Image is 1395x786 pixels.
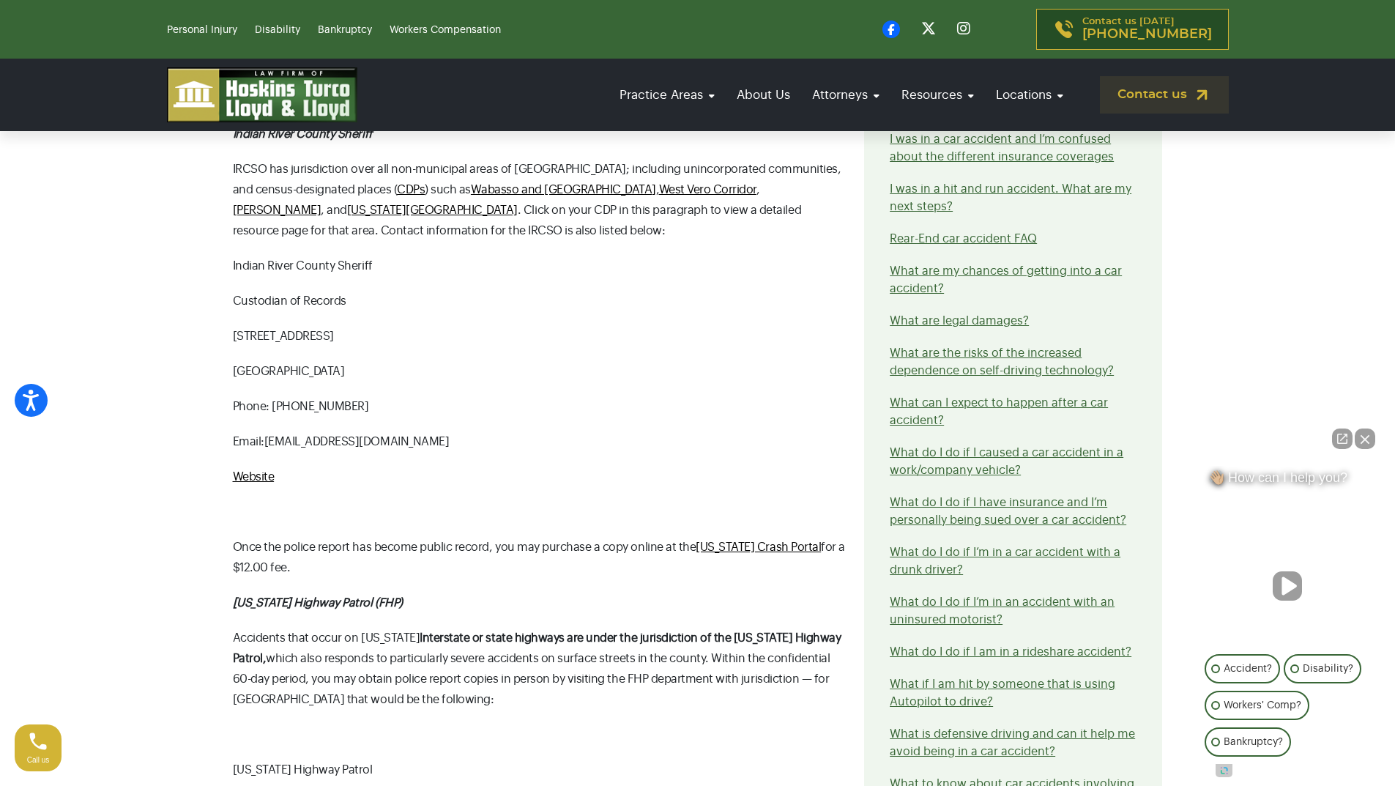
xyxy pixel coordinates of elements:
span: [GEOGRAPHIC_DATA] [233,366,345,377]
a: What is defensive driving and can it help me avoid being in a car accident? [890,728,1135,757]
span: Custodian of Records [233,295,346,307]
a: [PERSON_NAME] [233,204,321,216]
a: Contact us [1100,76,1229,114]
span: , [656,184,659,196]
a: What are legal damages? [890,315,1029,327]
a: I was in a hit and run accident. What are my next steps? [890,183,1131,212]
span: [US_STATE] Highway Patrol [233,764,373,776]
a: What can I expect to happen after a car accident? [890,397,1108,426]
p: Contact us [DATE] [1082,17,1212,42]
a: West Vero Corridor [659,184,756,196]
a: What are the risks of the increased dependence on self-driving technology? [890,347,1114,377]
a: What if I am hit by someone that is using Autopilot to drive? [890,678,1115,708]
span: Call us [27,756,50,764]
span: Indian River County Sheriff [233,260,373,272]
a: Website [233,471,275,483]
a: Practice Areas [612,74,722,116]
strong: Indian River County Sheriff [233,128,373,140]
a: Open direct chat [1332,429,1353,449]
p: Disability? [1303,660,1353,678]
span: ) such as [425,184,471,196]
button: Unmute video [1273,571,1302,601]
span: IRCSO has jurisdiction over all non-municipal areas of [GEOGRAPHIC_DATA]; including unincorporate... [233,163,841,196]
b: Interstate or state highways are under the jurisdiction of the [420,632,731,644]
a: What are my chances of getting into a car accident? [890,265,1122,294]
span: Email: [EMAIL_ADDRESS][DOMAIN_NAME] [233,436,450,448]
span: Phone: [PHONE_NUMBER] [233,401,369,412]
a: Disability [255,25,300,35]
p: Accident? [1224,660,1272,678]
span: , , and . Click on your CDP in this paragraph to view a detailed resource page for that area. Con... [233,184,802,237]
a: Bankruptcy [318,25,372,35]
a: What do I do if I have insurance and I’m personally being sued over a car accident? [890,497,1126,526]
a: What do I do if I caused a car accident in a work/company vehicle? [890,447,1123,476]
p: Workers' Comp? [1224,697,1301,714]
a: Resources [894,74,981,116]
a: I was in a car accident and I’m confused about the different insurance coverages [890,133,1114,163]
button: Close Intaker Chat Widget [1355,429,1375,449]
img: logo [167,67,357,122]
p: Bankruptcy? [1224,733,1283,751]
a: Workers Compensation [390,25,501,35]
a: [US_STATE] Crash Portal [696,541,821,553]
a: About Us [729,74,797,116]
span: Accidents that occur on [US_STATE] [233,632,420,644]
span: for a $12.00 fee. [233,541,845,574]
a: CDPs [397,184,425,196]
a: Contact us [DATE][PHONE_NUMBER] [1036,9,1229,50]
a: What do I do if I am in a rideshare accident? [890,646,1131,658]
a: Attorneys [805,74,887,116]
a: What do I do if I’m in a car accident with a drunk driver? [890,546,1120,576]
span: which also responds to particularly severe accidents on surface streets in the county. Within the... [233,653,830,705]
div: 👋🏼 How can I help you? [1201,470,1373,493]
span: Once the police report has become public record, you may purchase a copy online at the [233,541,696,553]
a: Open intaker chat [1216,764,1232,777]
strong: [US_STATE] Highway Patrol (FHP) [233,597,403,609]
a: Rear-End car accident FAQ [890,233,1037,245]
a: Wabasso and [GEOGRAPHIC_DATA] [471,184,656,196]
span: [STREET_ADDRESS] [233,330,334,342]
a: [US_STATE][GEOGRAPHIC_DATA] [347,204,518,216]
a: Personal Injury [167,25,237,35]
span: [PHONE_NUMBER] [1082,27,1212,42]
a: What do I do if I’m in an accident with an uninsured motorist? [890,596,1115,626]
b: [US_STATE] Highway Patrol, [233,632,841,664]
a: Locations [989,74,1071,116]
